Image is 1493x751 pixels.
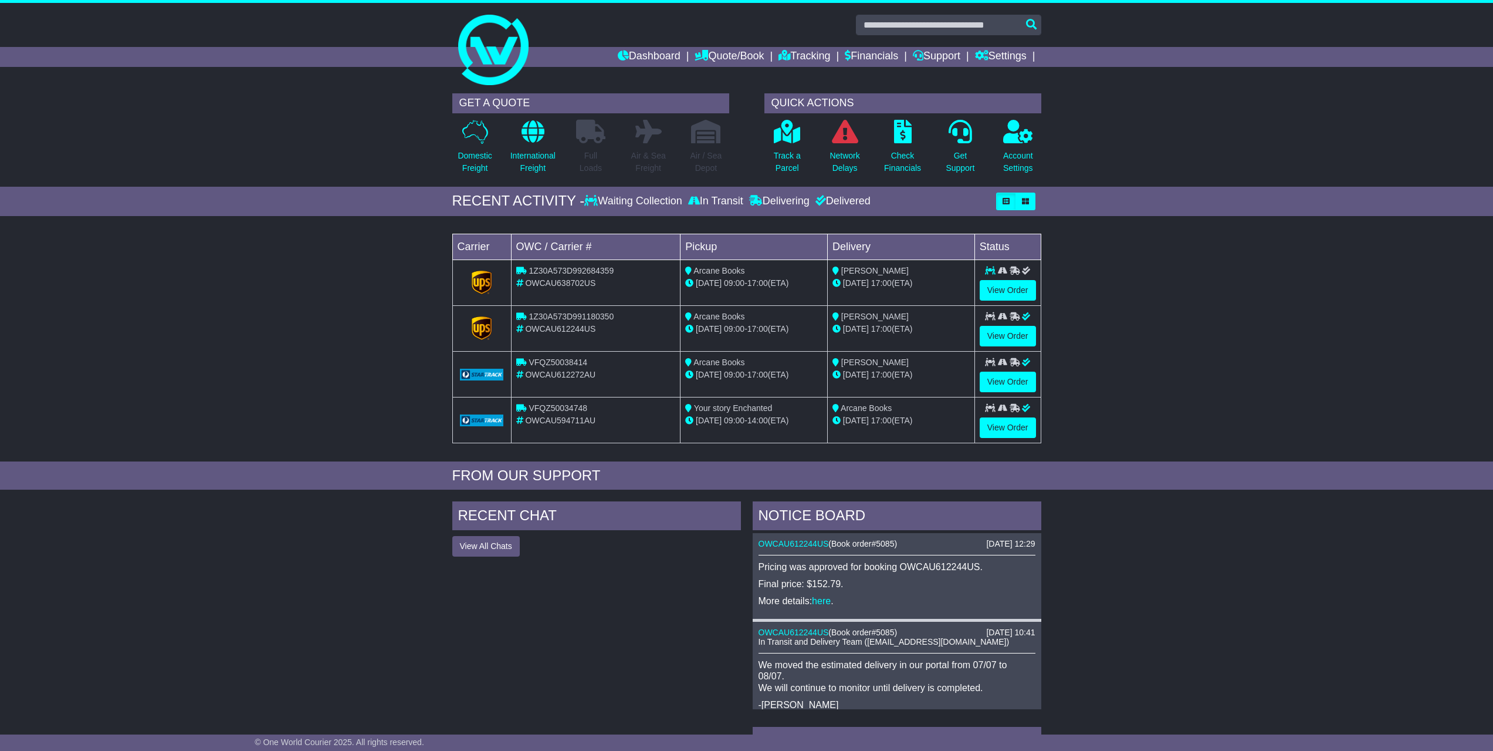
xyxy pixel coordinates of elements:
[986,628,1035,638] div: [DATE] 10:41
[696,324,722,334] span: [DATE]
[457,119,492,181] a: DomesticFreight
[773,119,801,181] a: Track aParcel
[747,370,768,379] span: 17:00
[759,561,1035,572] p: Pricing was approved for booking OWCAU612244US.
[693,312,744,321] span: Arcane Books
[685,415,822,427] div: - (ETA)
[759,628,829,637] a: OWCAU612244US
[452,93,729,113] div: GET A QUOTE
[452,501,741,533] div: RECENT CHAT
[695,47,764,67] a: Quote/Book
[747,278,768,288] span: 17:00
[946,150,974,174] p: Get Support
[529,312,614,321] span: 1Z30A573D991180350
[980,280,1036,301] a: View Order
[841,403,892,413] span: Arcane Books
[525,278,595,288] span: OWCAU638702US
[945,119,975,181] a: GetSupport
[452,467,1041,484] div: FROM OUR SUPPORT
[584,195,685,208] div: Waiting Collection
[472,316,492,340] img: GetCarrierServiceLogo
[458,150,492,174] p: Domestic Freight
[529,266,614,275] span: 1Z30A573D992684359
[693,266,744,275] span: Arcane Books
[452,193,585,210] div: RECENT ACTIVITY -
[913,47,960,67] a: Support
[747,324,768,334] span: 17:00
[694,403,772,413] span: Your story Enchanted
[510,150,556,174] p: International Freight
[759,637,1010,646] span: In Transit and Delivery Team ([EMAIL_ADDRESS][DOMAIN_NAME])
[696,370,722,379] span: [DATE]
[724,278,744,288] span: 09:00
[576,150,605,174] p: Full Loads
[980,326,1036,346] a: View Order
[724,416,744,425] span: 09:00
[871,370,892,379] span: 17:00
[759,539,829,548] a: OWCAU612244US
[831,628,894,637] span: Book order#5085
[685,195,746,208] div: In Transit
[1003,150,1033,174] p: Account Settings
[841,266,909,275] span: [PERSON_NAME]
[681,234,828,260] td: Pickup
[843,370,869,379] span: [DATE]
[884,150,921,174] p: Check Financials
[980,372,1036,392] a: View Order
[759,628,1035,638] div: ( )
[747,416,768,425] span: 14:00
[986,539,1035,549] div: [DATE] 12:29
[690,150,722,174] p: Air / Sea Depot
[746,195,812,208] div: Delivering
[631,150,666,174] p: Air & Sea Freight
[980,417,1036,438] a: View Order
[832,323,970,335] div: (ETA)
[843,416,869,425] span: [DATE]
[975,47,1027,67] a: Settings
[843,278,869,288] span: [DATE]
[525,416,595,425] span: OWCAU594711AU
[759,659,1035,693] p: We moved the estimated delivery in our portal from 07/07 to 08/07. We will continue to monitor un...
[525,324,595,334] span: OWCAU612244US
[724,324,744,334] span: 09:00
[764,93,1041,113] div: QUICK ACTIONS
[753,501,1041,533] div: NOTICE BOARD
[696,416,722,425] span: [DATE]
[841,358,909,367] span: [PERSON_NAME]
[525,370,595,379] span: OWCAU612272AU
[832,369,970,381] div: (ETA)
[832,277,970,289] div: (ETA)
[472,271,492,294] img: GetCarrierServiceLogo
[529,403,587,413] span: VFQZ50034748
[460,369,504,380] img: GetCarrierServiceLogo
[529,358,587,367] span: VFQZ50038414
[812,195,871,208] div: Delivered
[759,539,1035,549] div: ( )
[1003,119,1034,181] a: AccountSettings
[845,47,898,67] a: Financials
[832,415,970,427] div: (ETA)
[685,369,822,381] div: - (ETA)
[830,150,859,174] p: Network Delays
[759,699,1035,710] p: -[PERSON_NAME]
[452,234,511,260] td: Carrier
[724,370,744,379] span: 09:00
[255,737,424,747] span: © One World Courier 2025. All rights reserved.
[685,323,822,335] div: - (ETA)
[685,277,822,289] div: - (ETA)
[759,578,1035,590] p: Final price: $152.79.
[829,119,860,181] a: NetworkDelays
[871,278,892,288] span: 17:00
[843,324,869,334] span: [DATE]
[510,119,556,181] a: InternationalFreight
[452,536,520,557] button: View All Chats
[696,278,722,288] span: [DATE]
[759,595,1035,607] p: More details: .
[618,47,681,67] a: Dashboard
[827,234,974,260] td: Delivery
[831,539,894,548] span: Book order#5085
[883,119,922,181] a: CheckFinancials
[693,358,744,367] span: Arcane Books
[778,47,830,67] a: Tracking
[812,596,831,606] a: here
